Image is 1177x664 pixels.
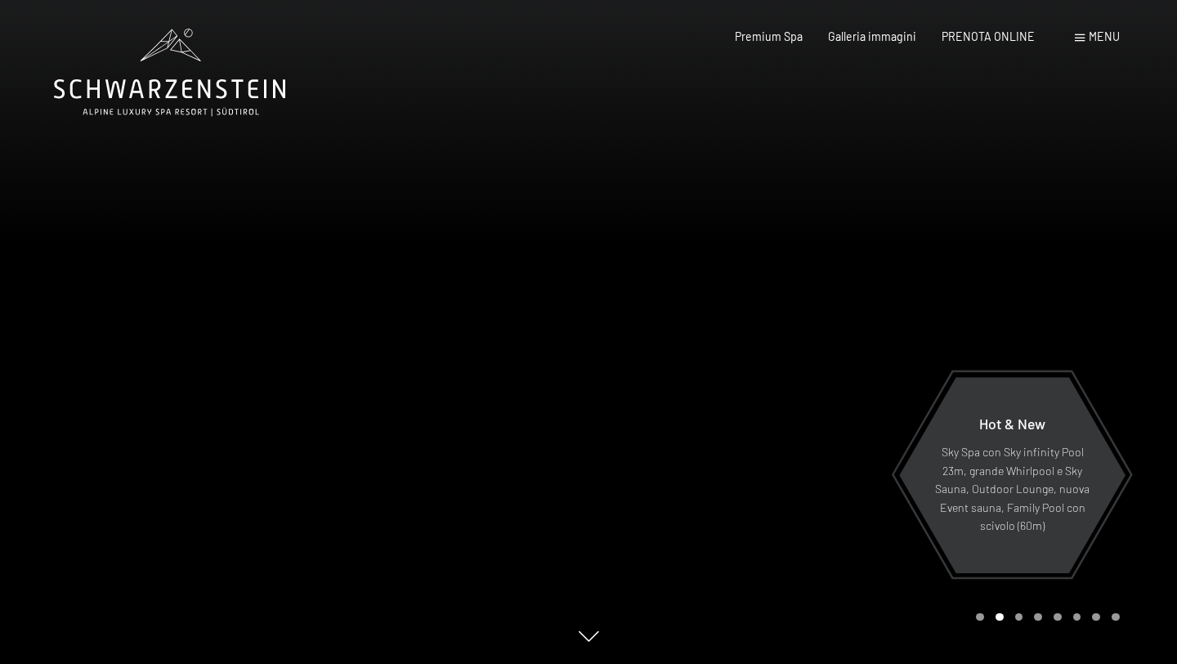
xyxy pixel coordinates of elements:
[1034,613,1042,621] div: Carousel Page 4
[828,29,916,43] a: Galleria immagini
[970,613,1119,621] div: Carousel Pagination
[1054,613,1062,621] div: Carousel Page 5
[1015,613,1023,621] div: Carousel Page 3
[942,29,1035,43] a: PRENOTA ONLINE
[979,415,1045,433] span: Hot & New
[996,613,1004,621] div: Carousel Page 2 (Current Slide)
[1092,613,1100,621] div: Carousel Page 7
[1089,29,1120,43] span: Menu
[735,29,803,43] a: Premium Spa
[898,376,1126,574] a: Hot & New Sky Spa con Sky infinity Pool 23m, grande Whirlpool e Sky Sauna, Outdoor Lounge, nuova ...
[1112,613,1120,621] div: Carousel Page 8
[976,613,984,621] div: Carousel Page 1
[934,443,1090,536] p: Sky Spa con Sky infinity Pool 23m, grande Whirlpool e Sky Sauna, Outdoor Lounge, nuova Event saun...
[1073,613,1081,621] div: Carousel Page 6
